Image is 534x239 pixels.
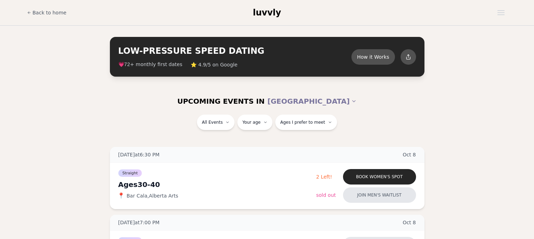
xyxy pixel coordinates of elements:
[177,96,265,106] span: UPCOMING EVENTS IN
[316,192,336,198] span: Sold Out
[118,45,351,57] h2: LOW-PRESSURE SPEED DATING
[118,169,142,177] span: Straight
[33,9,67,16] span: Back to home
[237,115,272,130] button: Your age
[253,8,281,18] span: luvvly
[27,6,67,20] a: Back to home
[343,187,416,203] button: Join men's waitlist
[127,192,178,199] span: Bar Cala , Alberta Arts
[343,169,416,185] button: Book women's spot
[124,62,130,67] span: 72
[495,7,507,18] button: Open menu
[118,151,160,158] span: [DATE] at 6:30 PM
[316,174,332,180] span: 2 Left!
[118,219,160,226] span: [DATE] at 7:00 PM
[403,219,416,226] span: Oct 8
[118,61,183,68] span: 💗 + monthly first dates
[197,115,235,130] button: All Events
[191,61,237,68] span: ⭐ 4.9/5 on Google
[202,119,223,125] span: All Events
[253,7,281,18] a: luvvly
[275,115,337,130] button: Ages I prefer to meet
[118,193,124,199] span: 📍
[351,49,395,65] button: How it Works
[280,119,325,125] span: Ages I prefer to meet
[242,119,261,125] span: Your age
[403,151,416,158] span: Oct 8
[118,180,316,189] div: Ages 30-40
[268,93,357,109] button: [GEOGRAPHIC_DATA]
